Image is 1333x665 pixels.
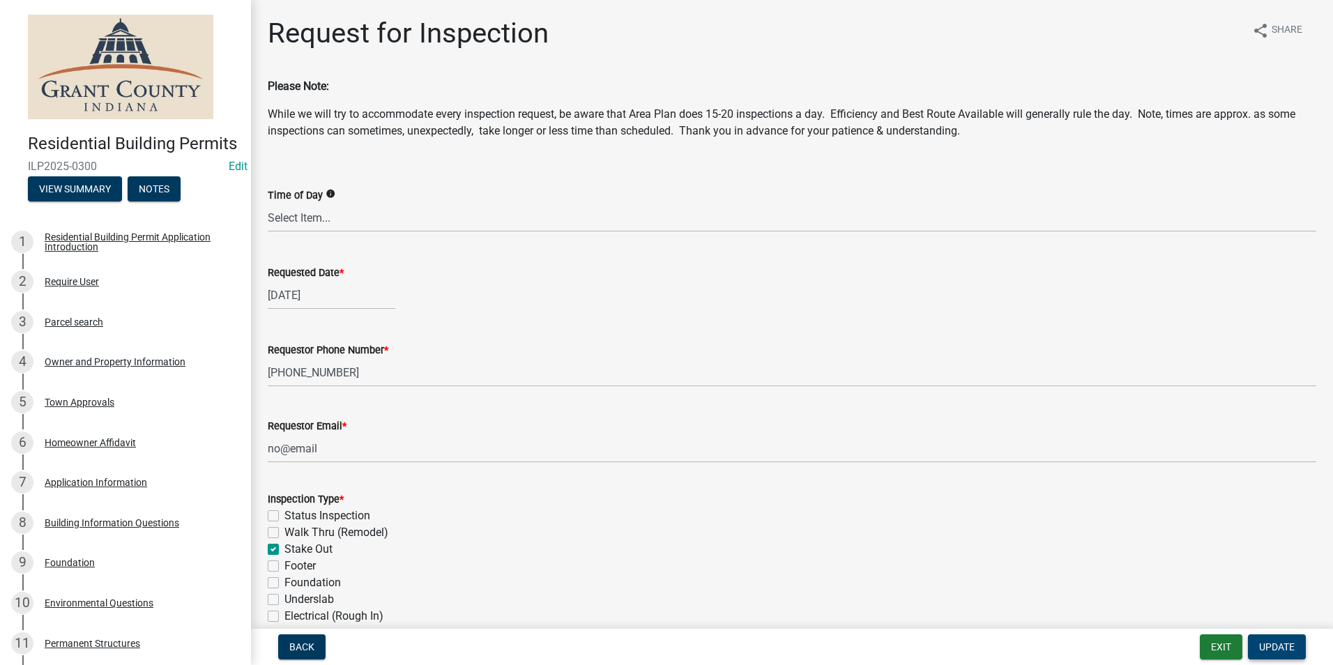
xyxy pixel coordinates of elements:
span: Update [1259,641,1295,652]
label: Electrical (Rough In) [284,608,383,625]
label: Footer [284,558,316,574]
wm-modal-confirm: Edit Application Number [229,160,247,173]
div: 6 [11,431,33,454]
img: Grant County, Indiana [28,15,213,119]
i: info [326,189,335,199]
p: While we will try to accommodate every inspection request, be aware that Area Plan does 15-20 ins... [268,106,1316,139]
div: 3 [11,311,33,333]
div: Application Information [45,477,147,487]
label: Underslab [284,591,334,608]
div: 9 [11,551,33,574]
div: 8 [11,512,33,534]
button: View Summary [28,176,122,201]
label: Requested Date [268,268,344,278]
label: Inspection Type [268,495,344,505]
div: Owner and Property Information [45,357,185,367]
label: Requestor Phone Number [268,346,388,356]
div: Permanent Structures [45,639,140,648]
div: 7 [11,471,33,494]
div: Environmental Questions [45,598,153,608]
button: Notes [128,176,181,201]
div: 11 [11,632,33,655]
a: Edit [229,160,247,173]
label: Foundation [284,574,341,591]
wm-modal-confirm: Notes [128,184,181,195]
div: Town Approvals [45,397,114,407]
div: 4 [11,351,33,373]
h1: Request for Inspection [268,17,549,50]
label: Status Inspection [284,507,370,524]
div: 5 [11,391,33,413]
div: 2 [11,270,33,293]
button: Back [278,634,326,659]
label: Time of Day [268,191,323,201]
strong: Please Note: [268,79,329,93]
wm-modal-confirm: Summary [28,184,122,195]
button: Exit [1200,634,1242,659]
button: Update [1248,634,1306,659]
span: Share [1272,22,1302,39]
label: Walk Thru (Remodel) [284,524,388,541]
div: Building Information Questions [45,518,179,528]
i: share [1252,22,1269,39]
div: Parcel search [45,317,103,327]
div: 10 [11,592,33,614]
label: Stake Out [284,541,333,558]
div: Foundation [45,558,95,567]
button: shareShare [1241,17,1313,44]
div: Require User [45,277,99,286]
div: Residential Building Permit Application Introduction [45,232,229,252]
input: mm/dd/yyyy [268,281,395,309]
h4: Residential Building Permits [28,134,240,154]
div: 1 [11,231,33,253]
label: Requestor Email [268,422,346,431]
span: ILP2025-0300 [28,160,223,173]
div: Homeowner Affidavit [45,438,136,448]
span: Back [289,641,314,652]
